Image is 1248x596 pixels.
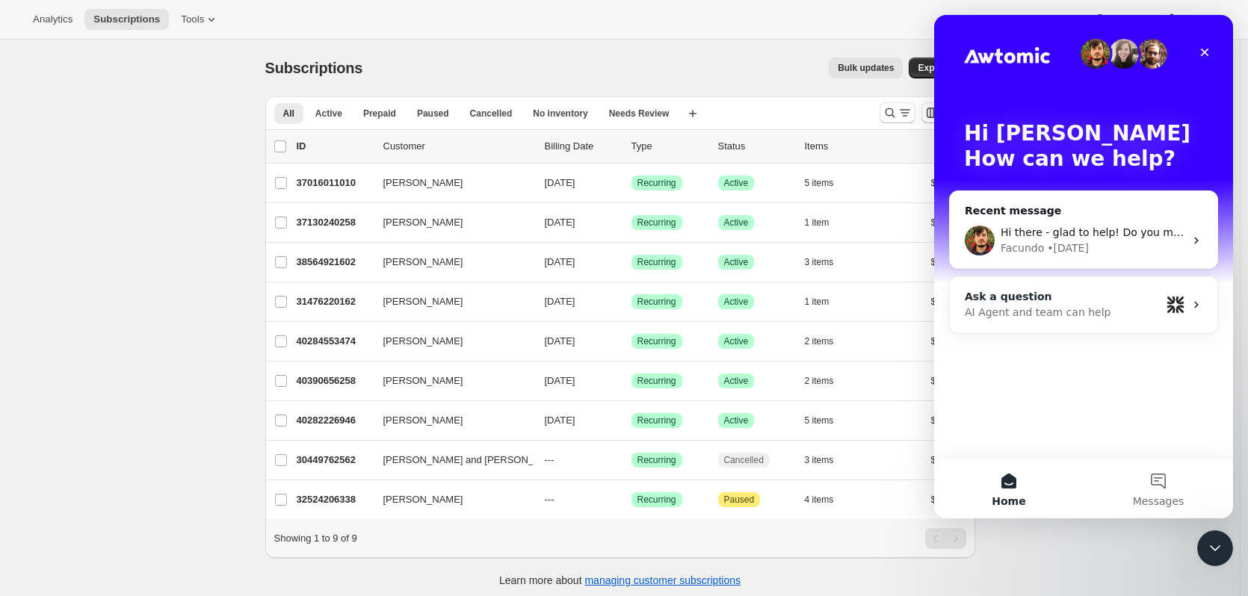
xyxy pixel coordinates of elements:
[374,369,524,393] button: [PERSON_NAME]
[931,494,966,505] span: $168.40
[297,489,966,510] div: 32524206338[PERSON_NAME]---SuccessRecurringAttentionPaused4 items$168.40
[297,450,966,471] div: 30449762562[PERSON_NAME] and [PERSON_NAME]---SuccessRecurringCancelled3 items$149.60
[805,410,850,431] button: 5 items
[297,334,371,349] p: 40284553474
[724,335,749,347] span: Active
[297,413,371,428] p: 40282226946
[925,528,966,549] nav: Pagination
[637,454,676,466] span: Recurring
[31,274,226,290] div: Ask a question
[921,102,942,123] button: Customize table column order and visibility
[383,255,463,270] span: [PERSON_NAME]
[265,60,363,76] span: Subscriptions
[724,217,749,229] span: Active
[1179,13,1215,25] span: Settings
[805,375,834,387] span: 2 items
[58,481,91,491] span: Home
[724,256,749,268] span: Active
[584,574,741,586] a: managing customer subscriptions
[374,211,524,235] button: [PERSON_NAME]
[297,453,371,468] p: 30449762562
[931,375,966,386] span: $187.65
[383,492,463,507] span: [PERSON_NAME]
[1084,9,1152,30] button: Help
[724,415,749,426] span: Active
[681,103,705,124] button: Create new view
[637,177,676,189] span: Recurring
[805,173,850,193] button: 5 items
[805,335,834,347] span: 2 items
[805,217,830,229] span: 1 item
[374,329,524,353] button: [PERSON_NAME]
[383,453,565,468] span: [PERSON_NAME] and [PERSON_NAME]
[374,250,524,274] button: [PERSON_NAME]
[297,139,966,154] div: IDCustomerBilling DateTypeStatusItemsTotal
[637,296,676,308] span: Recurring
[297,410,966,431] div: 40282226946[PERSON_NAME][DATE]SuccessRecurringSuccessActive5 items$178.60
[724,454,764,466] span: Cancelled
[297,212,966,233] div: 37130240258[PERSON_NAME][DATE]SuccessRecurringSuccessActive1 item$178.50
[383,334,463,349] span: [PERSON_NAME]
[363,108,396,119] span: Prepaid
[805,331,850,352] button: 2 items
[545,494,555,505] span: ---
[374,448,524,472] button: [PERSON_NAME] and [PERSON_NAME]
[383,373,463,388] span: [PERSON_NAME]
[545,375,575,386] span: [DATE]
[637,375,676,387] span: Recurring
[499,573,741,588] p: Learn more about
[637,335,676,347] span: Recurring
[805,370,850,391] button: 2 items
[374,171,524,195] button: [PERSON_NAME]
[545,139,620,154] p: Billing Date
[805,256,834,268] span: 3 items
[93,13,160,25] span: Subscriptions
[383,176,463,190] span: [PERSON_NAME]
[33,13,72,25] span: Analytics
[880,102,915,123] button: Search and filter results
[383,413,463,428] span: [PERSON_NAME]
[545,296,575,307] span: [DATE]
[374,290,524,314] button: [PERSON_NAME]
[805,415,834,426] span: 5 items
[257,24,284,51] div: Close
[374,409,524,432] button: [PERSON_NAME]
[383,215,463,230] span: [PERSON_NAME]
[724,296,749,308] span: Active
[31,290,226,305] div: AI Agent and team can help
[838,62,894,74] span: Bulk updates
[918,62,946,74] span: Export
[297,139,371,154] p: ID
[417,108,449,119] span: Paused
[297,291,966,312] div: 31476220162[PERSON_NAME][DATE]SuccessRecurringSuccessActive1 item$212.60
[637,494,676,506] span: Recurring
[1108,13,1128,25] span: Help
[545,256,575,267] span: [DATE]
[297,252,966,273] div: 38564921602[PERSON_NAME][DATE]SuccessRecurringSuccessActive3 items$159.50
[181,13,204,25] span: Tools
[724,177,749,189] span: Active
[931,415,966,426] span: $178.60
[374,488,524,512] button: [PERSON_NAME]
[470,108,513,119] span: Cancelled
[113,226,155,241] div: • [DATE]
[84,9,169,30] button: Subscriptions
[297,215,371,230] p: 37130240258
[805,296,830,308] span: 1 item
[805,139,880,154] div: Items
[931,177,966,188] span: $171.80
[637,217,676,229] span: Recurring
[1155,9,1224,30] button: Settings
[637,256,676,268] span: Recurring
[199,481,250,491] span: Messages
[718,139,793,154] p: Status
